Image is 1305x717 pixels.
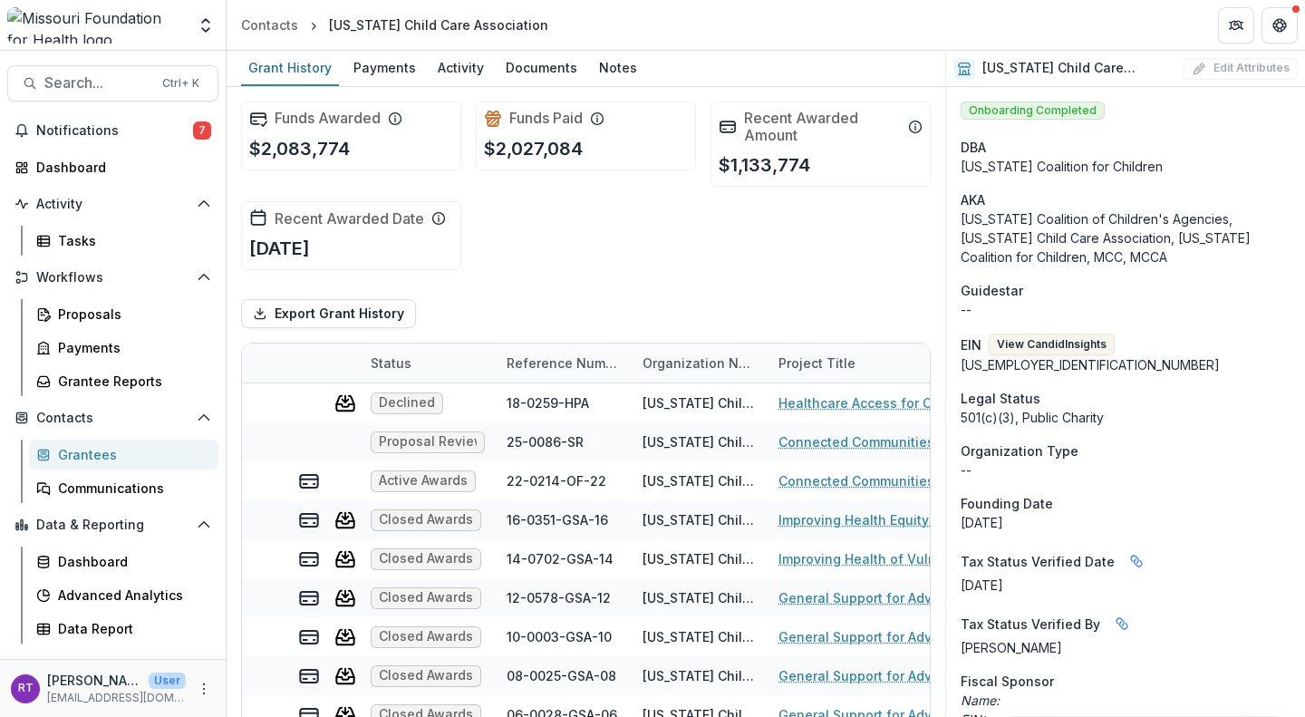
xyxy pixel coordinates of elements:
span: Closed Awards [379,629,473,644]
div: Project Title [768,344,994,383]
div: Grantee Reports [58,372,204,391]
div: Reference Number [496,344,632,383]
div: Advanced Analytics [58,586,204,605]
p: [DATE] [249,235,310,262]
div: [US_STATE] Child Care Association [643,471,757,490]
div: Status [360,354,422,373]
div: Notes [592,54,644,81]
span: Activity [36,197,189,212]
p: [PERSON_NAME] [47,671,141,690]
span: Active Awards [379,473,468,489]
div: Dashboard [36,158,204,177]
button: Partners [1218,7,1254,44]
div: Dashboard [58,552,204,571]
div: Project Title [768,354,866,373]
button: Export Grant History [241,299,416,328]
div: 501(c)(3), Public Charity [961,408,1290,427]
button: view-payments [298,665,320,687]
p: $1,133,774 [719,151,810,179]
span: Closed Awards [379,551,473,567]
h2: Funds Paid [509,110,583,127]
p: User [149,673,186,689]
p: $2,083,774 [249,135,350,162]
div: Status [360,344,496,383]
div: Organization Name [632,344,768,383]
span: Notifications [36,123,193,139]
a: Data Report [29,614,218,644]
button: view-payments [298,587,320,609]
div: [US_STATE] Child Care Association [643,627,757,646]
a: Communications [29,473,218,503]
p: [DATE] [961,576,1290,595]
a: Dashboard [29,547,218,577]
span: Closed Awards [379,590,473,606]
button: view-payments [298,470,320,492]
span: Onboarding Completed [961,102,1105,120]
a: Payments [346,51,423,86]
p: [PERSON_NAME] [961,638,1290,657]
div: -- [961,300,1290,319]
button: Open Workflows [7,263,218,292]
div: Data Report [58,619,204,638]
span: Data & Reporting [36,518,189,533]
nav: breadcrumb [234,12,556,38]
a: Tasks [29,226,218,256]
span: Closed Awards [379,512,473,528]
h2: Recent Awarded Amount [744,110,901,144]
span: Guidestar [961,281,1023,300]
h2: [US_STATE] Child Care Association [982,61,1176,76]
a: Proposals [29,299,218,329]
span: Fiscal Sponsor [961,672,1054,691]
div: Organization Name [632,354,768,373]
button: Search... [7,65,218,102]
div: Communications [58,479,204,498]
div: Contacts [241,15,298,34]
button: Open Data & Reporting [7,510,218,539]
img: Missouri Foundation for Health logo [7,7,186,44]
a: Connected Communities-Thriving Families [778,432,983,451]
div: Reana Thomas [18,683,34,694]
p: -- [961,460,1290,480]
button: Linked binding [1107,609,1136,638]
a: Documents [498,51,585,86]
div: 10-0003-GSA-10 [507,627,612,646]
span: Closed Awards [379,668,473,683]
button: Open Contacts [7,403,218,432]
div: [US_STATE] Child Care Association [643,588,757,607]
div: Reference Number [496,354,632,373]
div: 18-0259-HPA [507,393,589,412]
div: Payments [58,338,204,357]
div: [US_STATE] Child Care Association [643,432,757,451]
div: [US_STATE] Child Care Association [329,15,548,34]
span: Legal Status [961,389,1040,408]
span: Search... [44,74,151,92]
div: Payments [346,54,423,81]
p: EIN [961,335,981,354]
a: Notes [592,51,644,86]
h2: Recent Awarded Date [275,210,424,228]
a: General Support for Advocacy [778,666,970,685]
span: Tax Status Verified By [961,615,1100,634]
div: Grantees [58,445,204,464]
button: view-payments [298,548,320,570]
span: Proposal Review [379,434,477,450]
div: 16-0351-GSA-16 [507,510,608,529]
a: Connected Communities-Thriving Families [778,471,983,490]
div: [US_STATE] Coalition for Children [961,157,1290,176]
button: Edit Attributes [1184,58,1298,80]
span: AKA [961,190,985,209]
p: [US_STATE] Coalition of Children's Agencies, [US_STATE] Child Care Association, [US_STATE] Coalit... [961,209,1290,266]
div: Proposals [58,305,204,324]
a: Grantees [29,440,218,470]
div: [US_STATE] Child Care Association [643,666,757,685]
p: $2,027,084 [484,135,583,162]
div: 12-0578-GSA-12 [507,588,611,607]
div: 22-0214-OF-22 [507,471,606,490]
p: [EMAIL_ADDRESS][DOMAIN_NAME] [47,690,186,706]
a: Advanced Analytics [29,580,218,610]
a: Payments [29,333,218,363]
div: Documents [498,54,585,81]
